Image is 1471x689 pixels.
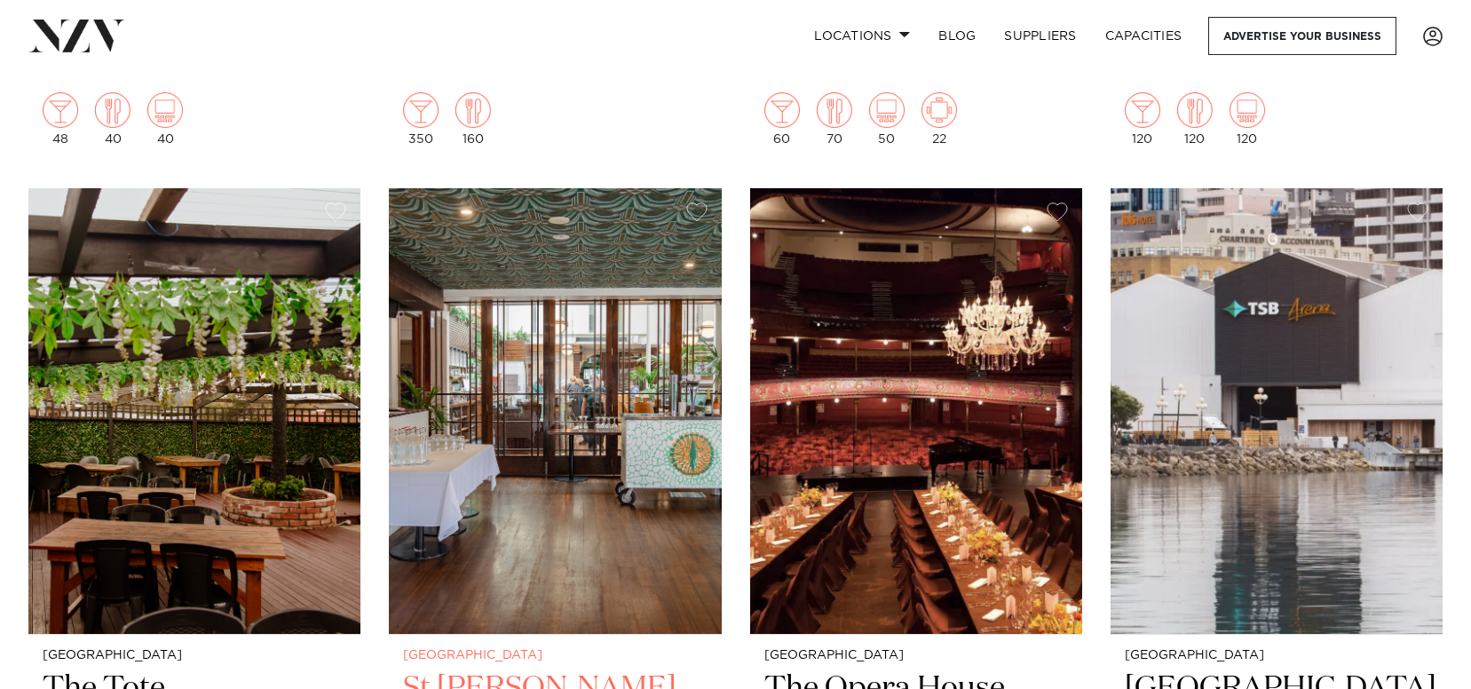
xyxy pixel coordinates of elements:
[95,92,130,146] div: 40
[921,92,957,128] img: meeting.png
[43,92,78,128] img: cocktail.png
[403,92,439,128] img: cocktail.png
[1091,17,1197,55] a: Capacities
[1125,92,1160,146] div: 120
[869,92,905,146] div: 50
[817,92,852,146] div: 70
[43,649,346,662] small: [GEOGRAPHIC_DATA]
[1230,92,1265,128] img: theatre.png
[147,92,183,146] div: 40
[800,17,924,55] a: Locations
[1125,649,1428,662] small: [GEOGRAPHIC_DATA]
[455,92,491,128] img: dining.png
[1177,92,1213,146] div: 120
[924,17,990,55] a: BLOG
[403,649,707,662] small: [GEOGRAPHIC_DATA]
[1208,17,1396,55] a: Advertise your business
[95,92,130,128] img: dining.png
[990,17,1090,55] a: SUPPLIERS
[764,92,800,128] img: cocktail.png
[817,92,852,128] img: dining.png
[1230,92,1265,146] div: 120
[43,92,78,146] div: 48
[869,92,905,128] img: theatre.png
[921,92,957,146] div: 22
[1177,92,1213,128] img: dining.png
[28,20,125,51] img: nzv-logo.png
[764,92,800,146] div: 60
[1125,92,1160,128] img: cocktail.png
[147,92,183,128] img: theatre.png
[455,92,491,146] div: 160
[403,92,439,146] div: 350
[764,649,1068,662] small: [GEOGRAPHIC_DATA]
